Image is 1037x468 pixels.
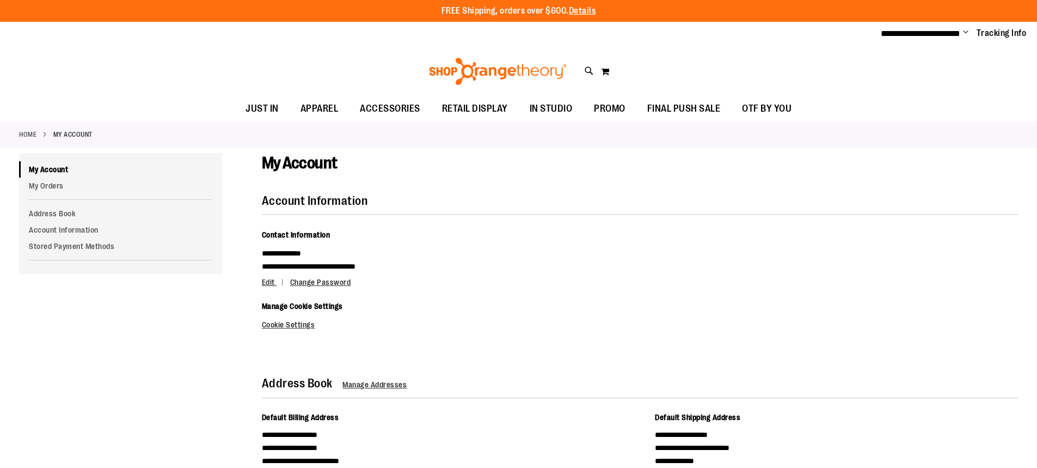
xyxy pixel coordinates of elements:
a: ACCESSORIES [349,96,431,121]
a: Account Information [19,222,222,238]
a: Home [19,130,36,139]
p: FREE Shipping, orders over $600. [441,5,596,17]
a: IN STUDIO [519,96,584,121]
span: Manage Cookie Settings [262,302,343,311]
a: JUST IN [235,96,290,121]
strong: Account Information [262,194,368,208]
a: Manage Addresses [342,380,407,389]
a: Edit [262,278,289,287]
span: ACCESSORIES [360,96,420,121]
span: My Account [262,154,338,172]
span: PROMO [594,96,625,121]
span: APPAREL [300,96,339,121]
span: RETAIL DISPLAY [442,96,508,121]
a: Change Password [290,278,351,287]
a: Cookie Settings [262,320,315,329]
strong: My Account [53,130,93,139]
a: FINAL PUSH SALE [636,96,732,121]
a: Address Book [19,205,222,222]
a: OTF BY YOU [731,96,802,121]
strong: Address Book [262,376,333,390]
a: Stored Payment Methods [19,238,222,254]
a: RETAIL DISPLAY [431,96,519,121]
button: Account menu [963,28,968,39]
a: My Orders [19,178,222,194]
span: OTF BY YOU [742,96,791,121]
span: Default Billing Address [262,413,339,422]
a: PROMO [583,96,636,121]
a: APPAREL [290,96,349,121]
a: My Account [19,161,222,178]
a: Tracking Info [977,27,1027,39]
span: Contact Information [262,230,330,239]
span: Edit [262,278,275,287]
span: JUST IN [246,96,279,121]
span: FINAL PUSH SALE [647,96,721,121]
img: Shop Orangetheory [427,58,568,85]
span: Default Shipping Address [655,413,740,422]
span: IN STUDIO [530,96,573,121]
a: Details [569,6,596,16]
